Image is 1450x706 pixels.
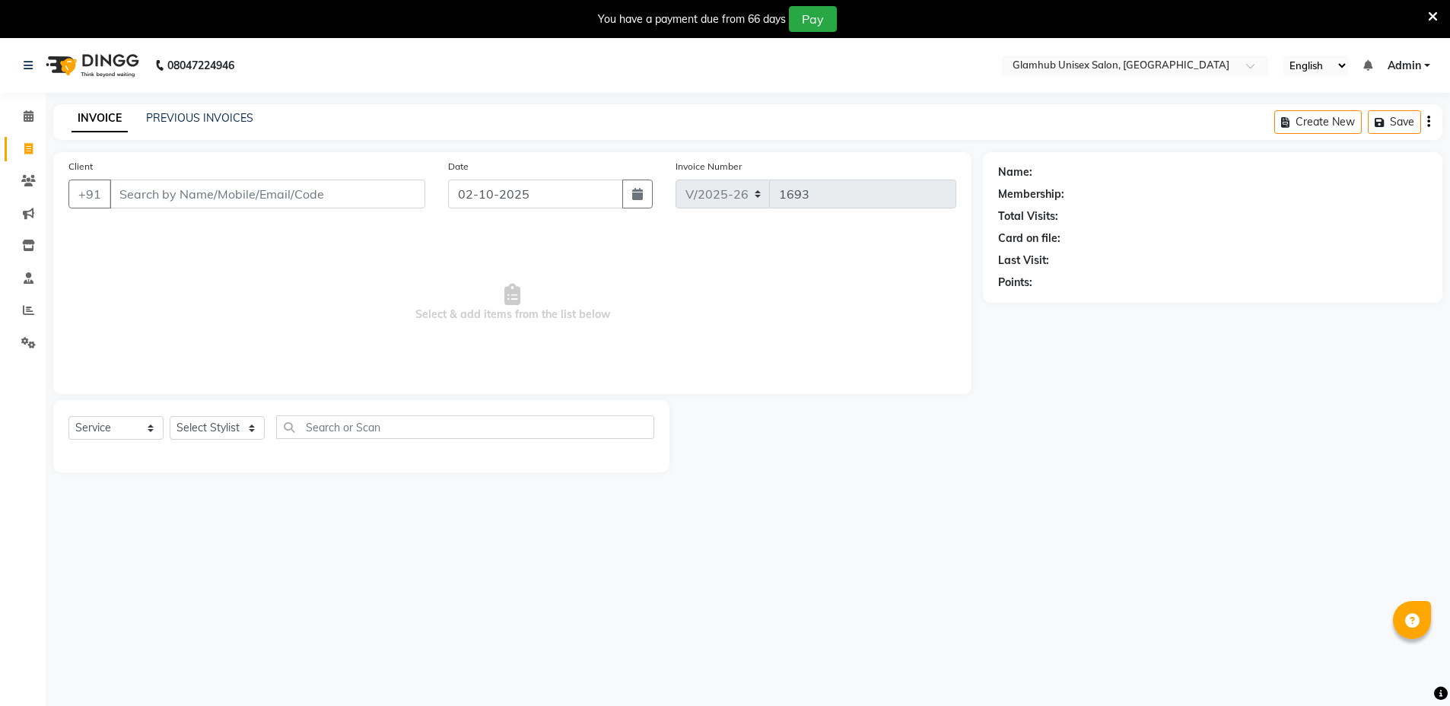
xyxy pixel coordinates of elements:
div: Membership: [998,186,1064,202]
input: Search by Name/Mobile/Email/Code [110,180,425,208]
button: +91 [68,180,111,208]
label: Client [68,160,93,173]
div: Last Visit: [998,253,1049,269]
input: Search or Scan [276,415,654,439]
b: 08047224946 [167,44,234,87]
img: logo [39,44,143,87]
span: Admin [1388,58,1421,74]
span: Select & add items from the list below [68,227,956,379]
a: PREVIOUS INVOICES [146,111,253,125]
label: Invoice Number [676,160,742,173]
iframe: chat widget [1386,645,1435,691]
button: Pay [789,6,837,32]
div: Points: [998,275,1032,291]
label: Date [448,160,469,173]
button: Save [1368,110,1421,134]
div: Card on file: [998,231,1060,246]
a: INVOICE [72,105,128,132]
div: You have a payment due from 66 days [598,11,786,27]
button: Create New [1274,110,1362,134]
div: Total Visits: [998,208,1058,224]
div: Name: [998,164,1032,180]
